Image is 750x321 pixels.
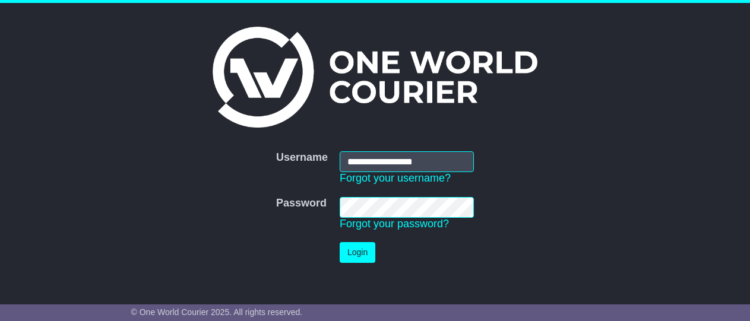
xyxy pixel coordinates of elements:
button: Login [340,242,375,263]
label: Password [276,197,327,210]
img: One World [213,27,537,128]
a: Forgot your password? [340,218,449,230]
a: Forgot your username? [340,172,451,184]
label: Username [276,151,328,164]
span: © One World Courier 2025. All rights reserved. [131,307,303,317]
